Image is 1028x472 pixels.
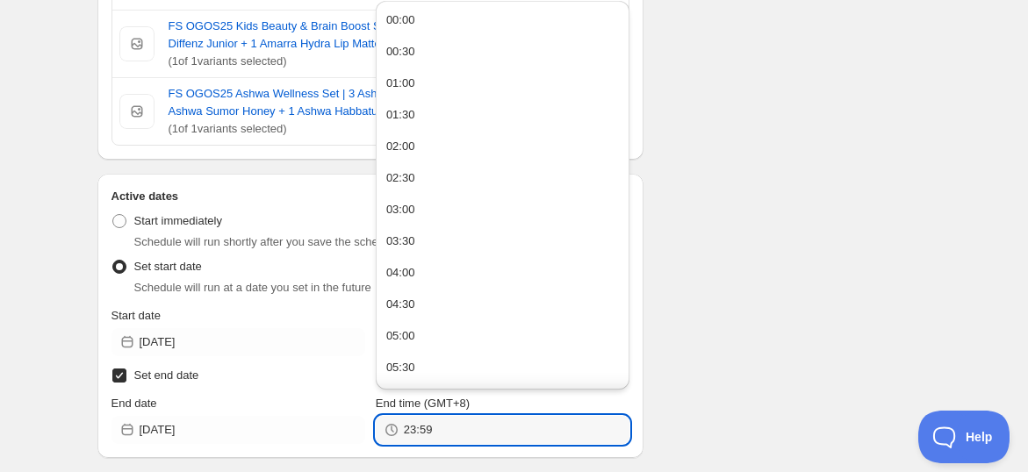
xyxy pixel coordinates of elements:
[386,43,415,61] div: 00:30
[134,214,222,227] span: Start immediately
[134,368,199,382] span: Set end date
[381,6,624,34] button: 00:00
[381,196,624,224] button: 03:00
[386,359,415,376] div: 05:30
[386,11,415,29] div: 00:00
[386,327,415,345] div: 05:00
[169,53,540,70] span: ( 1 of 1 variants selected)
[381,259,624,287] button: 04:00
[381,227,624,255] button: 03:30
[111,397,157,410] span: End date
[386,296,415,313] div: 04:30
[386,201,415,218] div: 03:00
[381,101,624,129] button: 01:30
[918,411,1010,463] iframe: Toggle Customer Support
[386,169,415,187] div: 02:30
[381,69,624,97] button: 01:00
[386,75,415,92] div: 01:00
[111,188,630,205] h2: Active dates
[386,138,415,155] div: 02:00
[169,85,540,120] a: FS OGOS25 Ashwa Wellness Set | 3 Ashwa Olive + 1 Ashwa Primo + 1 Ashwa Sumor Honey + 1 Ashwa Habb...
[376,397,470,410] span: End time (GMT+8)
[381,164,624,192] button: 02:30
[111,309,161,322] span: Start date
[381,322,624,350] button: 05:00
[386,264,415,282] div: 04:00
[381,38,624,66] button: 00:30
[169,18,540,53] a: FS OGOS25 Kids Beauty & Brain Boost Set | 2 Mindtropic Junior + 1 Diffenz Junior + 1 Amarra Hydra...
[386,232,415,250] div: 03:30
[381,354,624,382] button: 05:30
[386,106,415,124] div: 01:30
[134,281,371,294] span: Schedule will run at a date you set in the future
[381,290,624,318] button: 04:30
[169,120,540,138] span: ( 1 of 1 variants selected)
[134,235,400,248] span: Schedule will run shortly after you save the schedule
[134,260,202,273] span: Set start date
[381,132,624,161] button: 02:00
